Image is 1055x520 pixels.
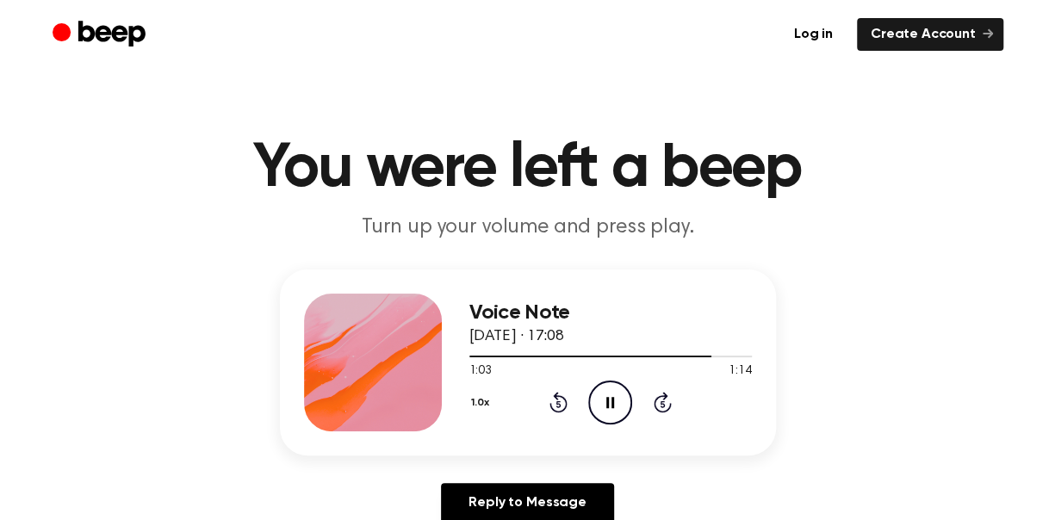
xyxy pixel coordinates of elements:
a: Beep [53,18,150,52]
span: [DATE] · 17:08 [469,329,564,344]
span: 1:14 [729,362,751,381]
span: 1:03 [469,362,492,381]
h3: Voice Note [469,301,752,325]
a: Create Account [857,18,1003,51]
a: Log in [780,18,847,51]
h1: You were left a beep [87,138,969,200]
button: 1.0x [469,388,496,418]
p: Turn up your volume and press play. [197,214,859,242]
